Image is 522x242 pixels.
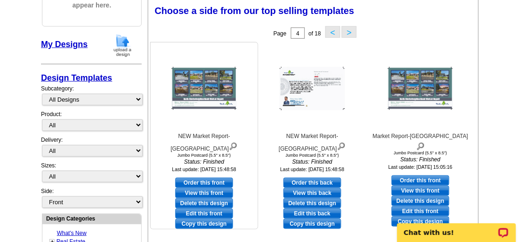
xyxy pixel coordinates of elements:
i: Status: Finished [153,158,255,166]
a: edit this design [175,208,233,219]
a: Design Templates [41,73,112,83]
img: view design details [229,140,238,151]
img: view design details [337,140,346,151]
a: Copy this design [175,219,233,229]
div: Jumbo Postcard (5.5" x 8.5") [369,151,472,155]
a: edit this design [391,206,449,216]
div: Market Report-[GEOGRAPHIC_DATA] [369,132,472,151]
a: use this design [175,178,233,188]
img: NEW Market Report- N Rialto [280,67,345,111]
span: of 18 [309,30,321,37]
div: Side: [41,187,142,209]
a: View this front [175,188,233,198]
div: Jumbo Postcard (5.5" x 8.5") [153,153,255,158]
div: NEW Market Report- [GEOGRAPHIC_DATA] [153,132,255,153]
small: Last update: [DATE] 15:48:58 [172,166,236,172]
img: view design details [416,140,425,151]
i: Status: Finished [369,155,472,164]
img: upload-design [110,34,135,57]
div: Product: [41,110,142,136]
small: Last update: [DATE] 15:48:58 [280,166,344,172]
a: use this design [283,178,341,188]
a: What's New [57,230,87,236]
img: NEW Market Report- N Rialto [172,67,237,111]
a: View this front [391,186,449,196]
div: Design Categories [42,214,141,223]
i: Status: Finished [261,158,364,166]
a: use this design [391,175,449,186]
a: edit this design [283,208,341,219]
div: Subcategory: [41,84,142,110]
button: < [325,26,340,38]
div: NEW Market Report- [GEOGRAPHIC_DATA] [261,132,364,153]
button: > [342,26,357,38]
div: Delivery: [41,136,142,161]
a: Delete this design [391,196,449,206]
a: View this back [283,188,341,198]
iframe: LiveChat chat widget [391,213,522,242]
a: Copy this design [283,219,341,229]
a: My Designs [41,40,88,49]
span: Choose a side from our top selling templates [155,6,354,16]
a: Delete this design [283,198,341,208]
span: Page [274,30,287,37]
img: Market Report-North Rialto [388,67,453,111]
div: Jumbo Postcard (5.5" x 8.5") [261,153,364,158]
small: Last update: [DATE] 15:05:16 [388,164,453,170]
a: Delete this design [175,198,233,208]
div: Sizes: [41,161,142,187]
